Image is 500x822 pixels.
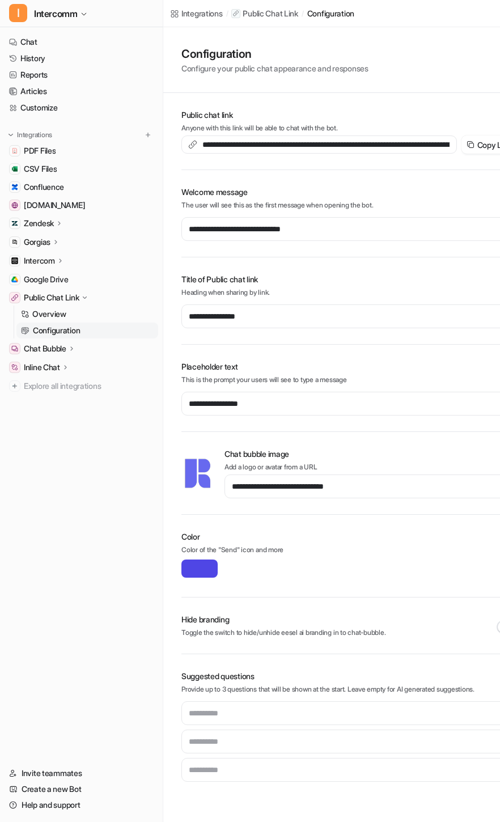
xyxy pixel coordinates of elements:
img: www.helpdesk.com [11,202,18,209]
img: Confluence [11,184,18,190]
div: Integrations [181,7,223,19]
img: Public Chat Link [11,294,18,301]
img: Gorgias [11,239,18,245]
span: PDF Files [24,145,56,156]
a: Configuration [16,323,158,338]
a: configuration [307,7,354,19]
img: menu_add.svg [144,131,152,139]
h3: Hide branding [181,613,497,625]
p: Chat Bubble [24,343,66,354]
span: Intercomm [34,6,77,22]
p: Public Chat Link [243,8,298,19]
span: I [9,4,27,22]
p: Configuration [33,325,80,336]
span: Explore all integrations [24,377,154,395]
img: Chat Bubble [11,345,18,352]
a: Explore all integrations [5,378,158,394]
a: PDF FilesPDF Files [5,143,158,159]
p: Zendesk [24,218,54,229]
a: Overview [16,306,158,322]
img: Google Drive [11,276,18,283]
a: Chat [5,34,158,50]
a: Create a new Bot [5,781,158,797]
a: Articles [5,83,158,99]
a: Google DriveGoogle Drive [5,272,158,287]
p: Integrations [17,130,52,139]
img: Intercom [11,257,18,264]
a: www.helpdesk.com[DOMAIN_NAME] [5,197,158,213]
span: Confluence [24,181,64,193]
span: CSV Files [24,163,57,175]
a: History [5,50,158,66]
img: PDF Files [11,147,18,154]
span: / [226,9,228,19]
h1: Configuration [181,45,368,62]
p: Public Chat Link [24,292,79,303]
a: Public Chat Link [231,8,298,19]
p: Intercom [24,255,55,266]
span: [DOMAIN_NAME] [24,200,85,211]
a: ConfluenceConfluence [5,179,158,195]
p: Gorgias [24,236,50,248]
img: chat [181,455,213,491]
a: Integrations [170,7,223,19]
a: Customize [5,100,158,116]
img: explore all integrations [9,380,20,392]
img: CSV Files [11,166,18,172]
p: Configure your public chat appearance and responses [181,62,368,74]
img: Inline Chat [11,364,18,371]
a: Reports [5,67,158,83]
p: Inline Chat [24,362,60,373]
img: expand menu [7,131,15,139]
p: Overview [32,308,66,320]
span: / [302,9,304,19]
a: Invite teammates [5,765,158,781]
span: Google Drive [24,274,69,285]
p: Toggle the switch to hide/unhide eesel ai branding in to chat-bubble. [181,628,497,638]
button: Integrations [5,129,56,141]
img: Zendesk [11,220,18,227]
a: Help and support [5,797,158,813]
a: CSV FilesCSV Files [5,161,158,177]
